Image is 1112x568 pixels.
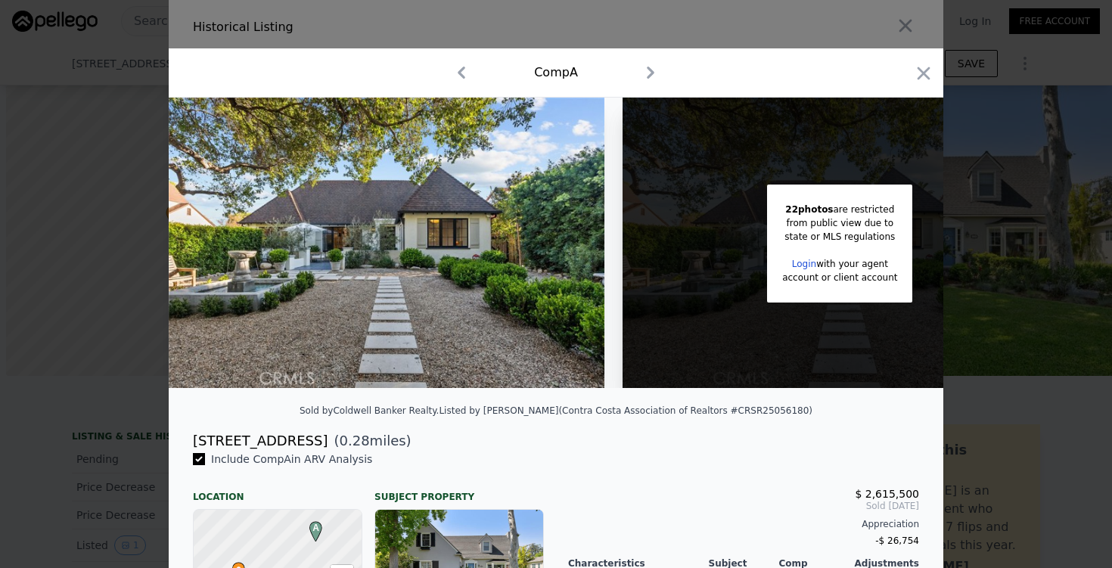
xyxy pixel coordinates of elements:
span: 22 photos [785,204,833,215]
span: $ 2,615,500 [855,488,919,500]
span: Sold [DATE] [568,500,919,512]
div: Appreciation [568,518,919,530]
div: [STREET_ADDRESS] [193,430,328,452]
a: Login [792,259,816,269]
span: Include Comp A in ARV Analysis [205,453,378,465]
div: A [306,521,315,530]
span: 0.28 [340,433,370,449]
span: ( miles) [328,430,411,452]
div: Comp A [534,64,578,82]
div: account or client account [782,271,897,284]
img: Property Img [169,98,604,388]
span: with your agent [816,259,888,269]
div: Sold by Coldwell Banker Realty . [300,405,439,416]
div: from public view due to [782,216,897,230]
div: Subject Property [374,479,544,503]
span: -$ 26,754 [875,535,919,546]
div: Listed by [PERSON_NAME] (Contra Costa Association of Realtors #CRSR25056180) [439,405,812,416]
div: are restricted [782,203,897,216]
span: A [306,521,326,535]
div: Location [193,479,362,503]
div: state or MLS regulations [782,230,897,244]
